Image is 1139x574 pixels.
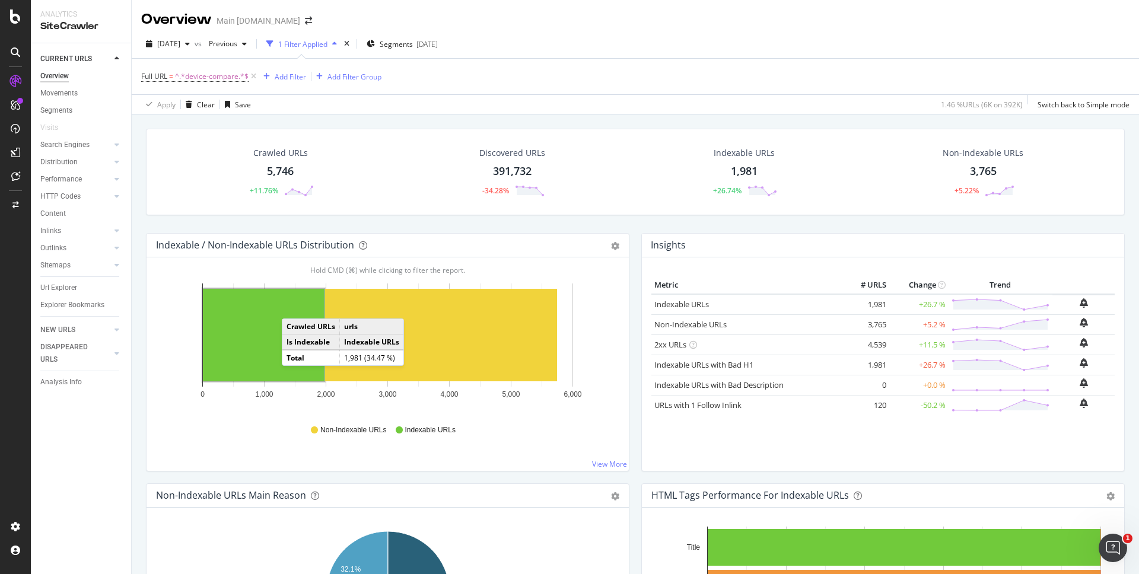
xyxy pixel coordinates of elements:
div: DISAPPEARED URLS [40,341,100,366]
span: Full URL [141,71,167,81]
a: Visits [40,122,70,134]
td: 1,981 (34.47 %) [340,350,404,365]
div: gear [611,492,619,500]
div: -34.28% [482,186,509,196]
button: Segments[DATE] [362,34,443,53]
div: +5.22% [955,186,979,196]
span: vs [195,39,204,49]
a: Non-Indexable URLs [654,319,727,330]
text: 0 [201,390,205,398]
div: Apply [157,100,176,110]
th: Trend [949,276,1052,294]
td: 1,981 [842,294,889,315]
div: 1.46 % URLs ( 6K on 392K ) [941,100,1023,110]
text: 2,000 [317,390,335,398]
div: Visits [40,122,58,134]
td: 4,539 [842,334,889,355]
div: Sitemaps [40,259,71,272]
div: Crawled URLs [253,147,308,159]
td: -50.2 % [889,395,949,415]
div: Indexable URLs [714,147,775,159]
div: Save [235,100,251,110]
div: Content [40,208,66,220]
div: 1,981 [731,164,758,179]
a: Sitemaps [40,259,111,272]
span: ^.*device-compare.*$ [175,68,249,85]
a: URLs with 1 Follow Inlink [654,400,742,410]
button: Apply [141,95,176,114]
span: 2025 Sep. 14th [157,39,180,49]
div: HTML Tags Performance for Indexable URLs [651,489,849,501]
div: Outlinks [40,242,66,254]
a: Indexable URLs with Bad Description [654,380,784,390]
th: Metric [651,276,842,294]
div: Analytics [40,9,122,20]
a: Url Explorer [40,282,123,294]
div: +11.76% [250,186,278,196]
div: Switch back to Simple mode [1038,100,1130,110]
div: HTTP Codes [40,190,81,203]
div: Performance [40,173,82,186]
div: Add Filter [275,72,306,82]
a: 2xx URLs [654,339,686,350]
div: 1 Filter Applied [278,39,327,49]
td: Total [282,350,340,365]
td: +26.7 % [889,294,949,315]
button: Clear [181,95,215,114]
div: +26.74% [713,186,742,196]
div: 5,746 [267,164,294,179]
button: [DATE] [141,34,195,53]
button: Previous [204,34,252,53]
text: 32.1% [341,565,361,573]
div: bell-plus [1080,378,1088,388]
div: CURRENT URLS [40,53,92,65]
td: +0.0 % [889,375,949,395]
a: Indexable URLs with Bad H1 [654,359,753,370]
a: Inlinks [40,225,111,237]
div: Analysis Info [40,376,82,388]
div: Inlinks [40,225,61,237]
div: times [342,38,352,50]
td: urls [340,319,404,334]
a: Analysis Info [40,376,123,388]
text: 5,000 [502,390,520,398]
div: bell-plus [1080,298,1088,308]
a: DISAPPEARED URLS [40,341,111,366]
div: Non-Indexable URLs [943,147,1023,159]
div: Add Filter Group [327,72,381,82]
span: Non-Indexable URLs [320,425,386,435]
button: Switch back to Simple mode [1033,95,1130,114]
div: 3,765 [970,164,997,179]
div: arrow-right-arrow-left [305,17,312,25]
div: Clear [197,100,215,110]
td: Crawled URLs [282,319,340,334]
div: 391,732 [493,164,532,179]
div: Movements [40,87,78,100]
div: Main [DOMAIN_NAME] [217,15,300,27]
a: Distribution [40,156,111,168]
text: 1,000 [255,390,273,398]
a: Explorer Bookmarks [40,299,123,311]
td: 120 [842,395,889,415]
span: Segments [380,39,413,49]
td: Indexable URLs [340,334,404,350]
div: [DATE] [416,39,438,49]
div: Segments [40,104,72,117]
a: Segments [40,104,123,117]
div: gear [1106,492,1115,500]
button: Save [220,95,251,114]
text: Title [687,543,701,551]
a: Movements [40,87,123,100]
td: +26.7 % [889,355,949,375]
svg: A chart. [156,276,619,414]
a: NEW URLS [40,324,111,336]
a: Search Engines [40,139,111,151]
a: Performance [40,173,111,186]
td: +5.2 % [889,314,949,334]
div: bell-plus [1080,358,1088,368]
iframe: Intercom live chat [1099,534,1127,562]
text: 3,000 [378,390,396,398]
a: View More [592,459,627,469]
td: 3,765 [842,314,889,334]
div: Indexable / Non-Indexable URLs Distribution [156,239,354,251]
